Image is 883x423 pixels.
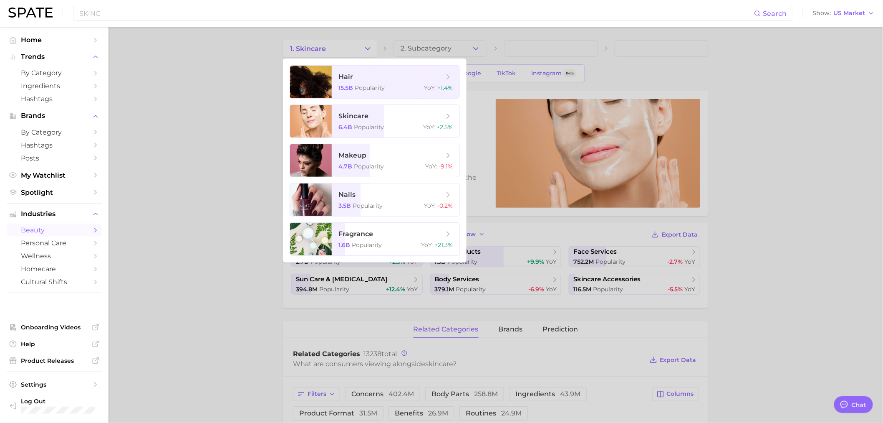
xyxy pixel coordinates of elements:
[21,112,88,120] span: Brands
[21,69,88,77] span: by Category
[421,241,433,249] span: YoY :
[424,202,436,209] span: YoY :
[21,226,88,234] span: beauty
[21,82,88,90] span: Ingredients
[21,239,88,247] span: personal care
[338,241,350,249] span: 1.6b
[7,92,102,105] a: Hashtags
[353,202,383,209] span: Popularity
[434,241,453,249] span: +21.3%
[338,112,368,120] span: skincare
[423,123,435,131] span: YoY :
[436,123,453,131] span: +2.5%
[7,395,102,416] a: Log out. Currently logged in with e-mail isabelle.lent@loreal.com.
[338,73,353,81] span: hair
[7,224,102,237] a: beauty
[338,202,351,209] span: 3.5b
[424,84,436,92] span: YoY :
[811,8,877,19] button: ShowUS Market
[21,189,88,196] span: Spotlight
[354,163,384,170] span: Popularity
[7,126,102,139] a: by Category
[21,210,88,218] span: Industries
[21,141,88,149] span: Hashtags
[7,139,102,152] a: Hashtags
[21,357,88,364] span: Product Releases
[352,241,382,249] span: Popularity
[21,340,88,348] span: Help
[425,163,437,170] span: YoY :
[21,398,95,405] span: Log Out
[338,191,356,199] span: nails
[283,59,467,262] ul: Change Category
[338,163,352,170] span: 4.7b
[78,6,754,20] input: Search here for a brand, industry, or ingredient
[7,208,102,220] button: Industries
[763,10,787,18] span: Search
[7,378,102,391] a: Settings
[21,324,88,331] span: Onboarding Videos
[7,237,102,250] a: personal care
[7,152,102,165] a: Posts
[7,262,102,275] a: homecare
[7,250,102,262] a: wellness
[338,151,366,159] span: makeup
[439,163,453,170] span: -9.1%
[7,169,102,182] a: My Watchlist
[21,265,88,273] span: homecare
[21,171,88,179] span: My Watchlist
[813,11,831,15] span: Show
[7,275,102,288] a: cultural shifts
[21,252,88,260] span: wellness
[7,79,102,92] a: Ingredients
[7,338,102,350] a: Help
[21,381,88,388] span: Settings
[21,154,88,162] span: Posts
[338,123,352,131] span: 6.4b
[437,84,453,92] span: +1.4%
[338,230,373,238] span: fragrance
[7,186,102,199] a: Spotlight
[21,36,88,44] span: Home
[7,51,102,63] button: Trends
[8,8,53,18] img: SPATE
[7,321,102,334] a: Onboarding Videos
[437,202,453,209] span: -0.2%
[7,33,102,46] a: Home
[338,84,353,92] span: 15.5b
[7,354,102,367] a: Product Releases
[21,95,88,103] span: Hashtags
[355,84,385,92] span: Popularity
[21,278,88,286] span: cultural shifts
[7,66,102,79] a: by Category
[21,53,88,61] span: Trends
[354,123,384,131] span: Popularity
[834,11,865,15] span: US Market
[7,110,102,122] button: Brands
[21,128,88,136] span: by Category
